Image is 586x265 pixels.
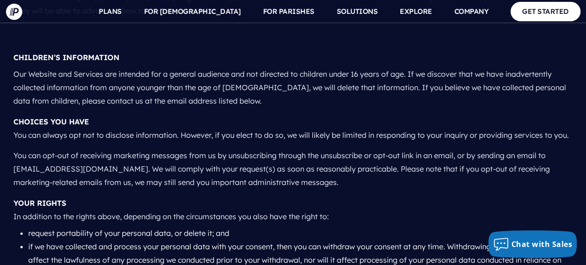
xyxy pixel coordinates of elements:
li: request portability of your personal data, or delete it; and [28,227,573,240]
p: You can opt-out of receiving marketing messages from us by unsubscribing through the unsubscribe ... [13,145,573,192]
span: Chat with Sales [511,239,573,249]
p: In addition to the rights above, depending on the circumstances you also have the right to: [13,193,573,227]
b: CHOICES YOU HAVE [13,117,89,126]
b: CHILDREN’S INFORMATION [13,53,120,62]
p: Our Website and Services are intended for a general audience and not directed to children under 1... [13,64,573,111]
a: GET STARTED [510,2,580,21]
b: YOUR RIGHTS [13,198,66,208]
p: You can always opt not to disclose information. However, if you elect to do so, we will likely be... [13,111,573,146]
button: Chat with Sales [488,230,577,258]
